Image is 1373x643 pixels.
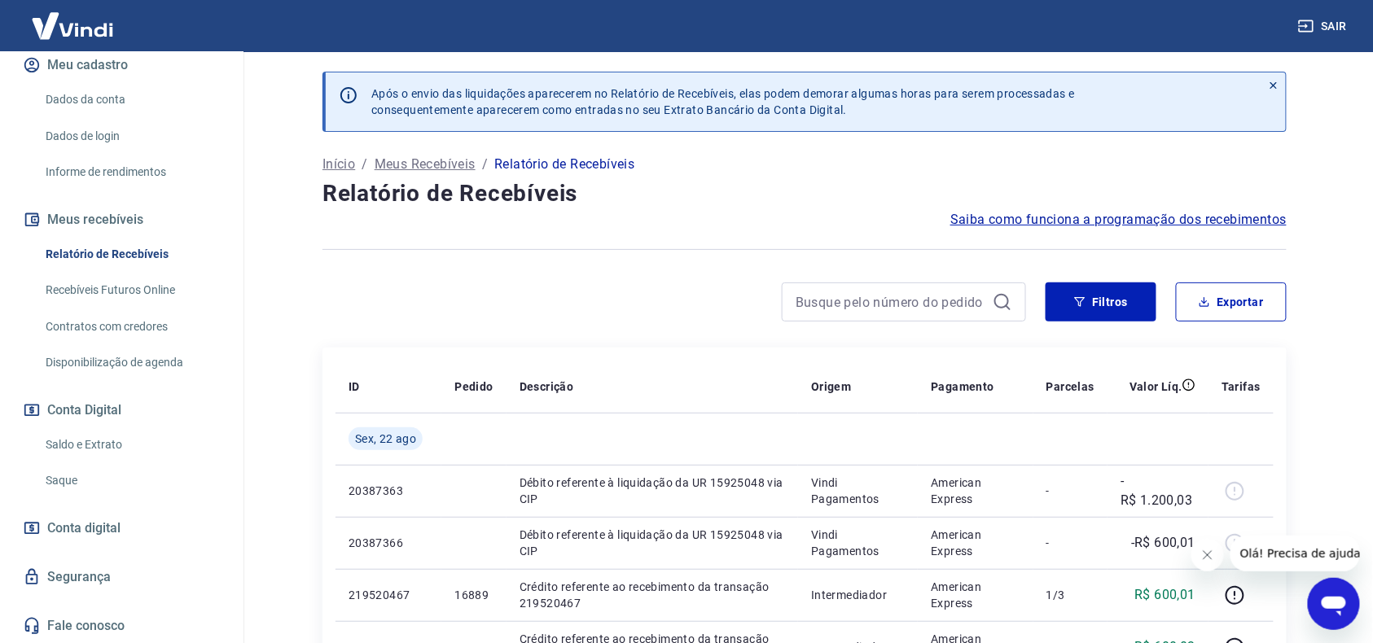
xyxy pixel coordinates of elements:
a: Início [322,155,355,174]
p: 219520467 [349,587,428,603]
p: 20387363 [349,483,428,499]
p: - [1046,483,1094,499]
button: Exportar [1176,282,1287,321]
p: Intermediador [811,587,905,603]
a: Disponibilização de agenda [39,346,224,379]
p: Valor Líq. [1130,378,1182,395]
a: Saldo e Extrato [39,428,224,461]
a: Dados da conta [39,83,224,116]
p: -R$ 1.200,03 [1121,471,1195,510]
a: Conta digital [20,510,224,546]
a: Recebíveis Futuros Online [39,273,224,307]
p: 20387366 [349,535,428,551]
p: Origem [811,378,851,395]
p: Pedido [454,378,493,395]
p: - [1046,535,1094,551]
button: Meus recebíveis [20,202,224,238]
a: Meus Recebíveis [375,155,476,174]
p: Tarifas [1222,378,1261,395]
a: Saque [39,464,224,497]
p: / [482,155,488,174]
iframe: Mensagem da empresa [1230,536,1360,571]
p: ID [349,378,360,395]
p: -R$ 600,01 [1131,533,1195,553]
p: Após o envio das liquidações aparecerem no Relatório de Recebíveis, elas podem demorar algumas ho... [371,85,1075,118]
p: Vindi Pagamentos [811,475,905,507]
a: Dados de login [39,120,224,153]
a: Segurança [20,559,224,595]
button: Conta Digital [20,392,224,428]
p: American Express [931,527,1020,559]
img: Vindi [20,1,125,50]
a: Relatório de Recebíveis [39,238,224,271]
p: 1/3 [1046,587,1094,603]
p: Débito referente à liquidação da UR 15925048 via CIP [520,475,785,507]
p: Débito referente à liquidação da UR 15925048 via CIP [520,527,785,559]
p: Pagamento [931,378,994,395]
iframe: Botão para abrir a janela de mensagens [1308,578,1360,630]
p: Parcelas [1046,378,1094,395]
p: Vindi Pagamentos [811,527,905,559]
p: American Express [931,579,1020,611]
button: Meu cadastro [20,47,224,83]
button: Filtros [1046,282,1156,321]
p: 16889 [454,587,493,603]
p: Descrição [520,378,574,395]
input: Busque pelo número do pedido [796,290,986,314]
p: Relatório de Recebíveis [494,155,634,174]
h4: Relatório de Recebíveis [322,177,1287,210]
p: American Express [931,475,1020,507]
iframe: Fechar mensagem [1191,539,1224,571]
span: Sex, 22 ago [355,431,416,447]
span: Olá! Precisa de ajuda? [10,11,137,24]
p: Crédito referente ao recebimento da transação 219520467 [520,579,785,611]
a: Informe de rendimentos [39,155,224,189]
a: Saiba como funciona a programação dos recebimentos [950,210,1287,230]
p: / [362,155,367,174]
button: Sair [1295,11,1353,42]
a: Contratos com credores [39,310,224,343]
p: R$ 600,01 [1135,585,1196,605]
span: Conta digital [47,517,121,540]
